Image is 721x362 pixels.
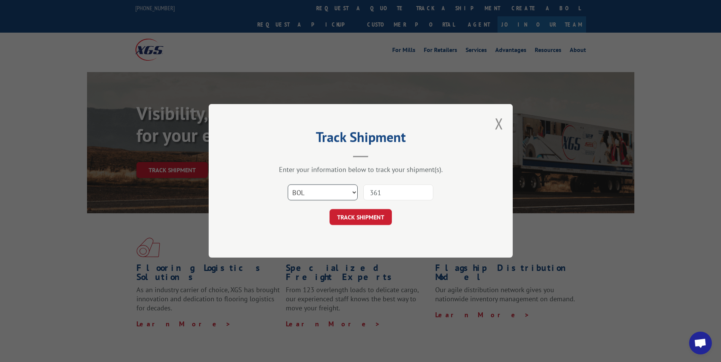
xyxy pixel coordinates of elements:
[363,185,433,201] input: Number(s)
[330,209,392,225] button: TRACK SHIPMENT
[247,132,475,146] h2: Track Shipment
[247,165,475,174] div: Enter your information below to track your shipment(s).
[689,332,712,354] div: Open chat
[495,113,503,134] button: Close modal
